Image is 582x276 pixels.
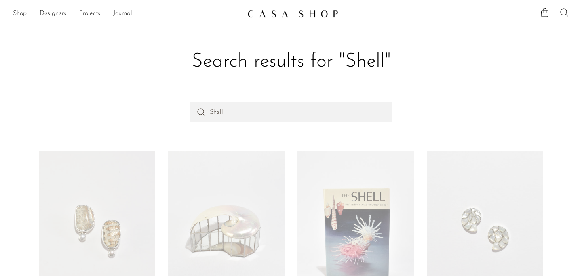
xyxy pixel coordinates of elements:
[13,7,241,21] nav: Desktop navigation
[13,7,241,21] ul: NEW HEADER MENU
[45,49,537,74] h1: Search results for "Shell"
[40,8,66,19] a: Designers
[79,8,100,19] a: Projects
[190,102,392,122] input: Perform a search
[113,8,132,19] a: Journal
[13,8,27,19] a: Shop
